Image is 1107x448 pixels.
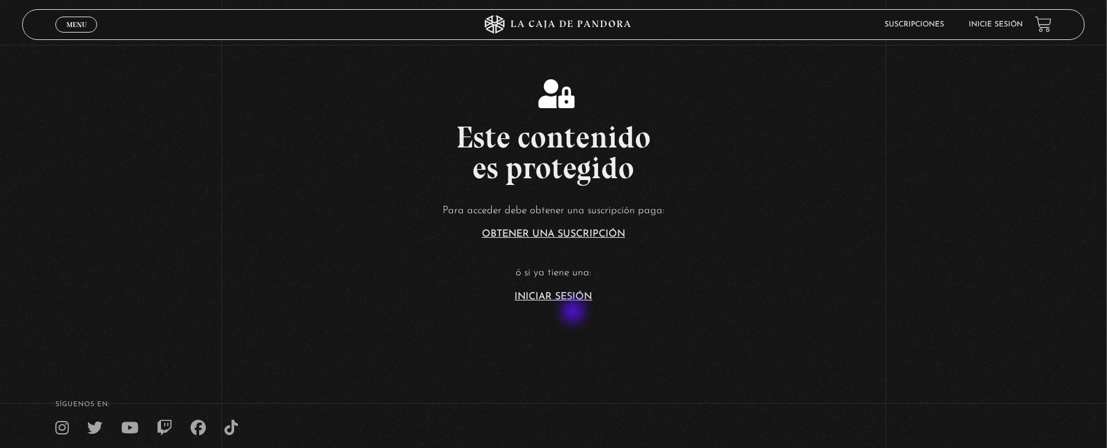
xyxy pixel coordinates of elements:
[884,21,944,28] a: Suscripciones
[515,292,593,302] a: Iniciar Sesión
[62,31,91,39] span: Cerrar
[66,21,87,28] span: Menu
[55,401,1052,408] h4: SÍguenos en:
[969,21,1023,28] a: Inicie sesión
[482,229,625,239] a: Obtener una suscripción
[1035,16,1052,33] a: View your shopping cart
